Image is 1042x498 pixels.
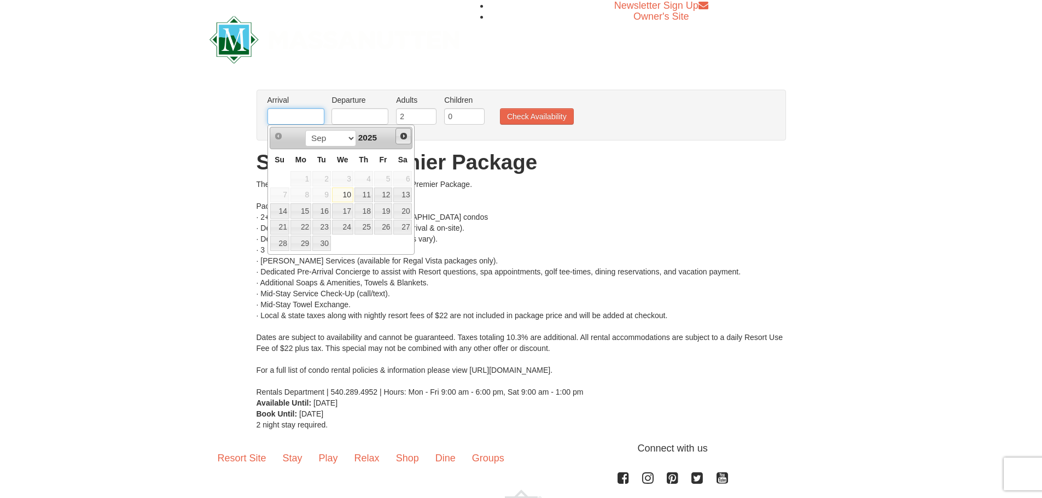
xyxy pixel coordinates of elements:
span: Thursday [359,155,368,164]
span: [DATE] [299,409,323,418]
span: 1 [290,171,311,186]
a: Next [395,128,412,144]
td: available [270,203,290,219]
span: 2 [312,171,331,186]
label: Departure [331,95,388,106]
a: 19 [374,203,393,219]
span: Wednesday [337,155,348,164]
a: 26 [374,220,393,235]
td: available [331,219,354,236]
span: Next [399,132,408,140]
td: unAvailable [374,171,393,187]
a: Owner's Site [633,11,689,22]
a: 22 [290,220,311,235]
a: 15 [290,203,311,219]
td: available [312,219,331,236]
td: available [290,235,312,251]
td: unAvailable [270,187,290,203]
td: available [374,187,393,203]
span: 4 [354,171,373,186]
td: available [312,203,331,219]
td: available [393,187,412,203]
a: Play [311,441,346,475]
td: available [374,203,393,219]
a: 23 [312,220,331,235]
td: available [290,203,312,219]
a: 16 [312,203,331,219]
a: 12 [374,188,393,203]
a: 27 [393,220,412,235]
a: Groups [464,441,513,475]
a: Resort Site [209,441,275,475]
label: Children [444,95,485,106]
td: available [312,235,331,251]
a: 18 [354,203,373,219]
label: Arrival [267,95,324,106]
td: unAvailable [393,171,412,187]
span: Sunday [275,155,284,164]
td: available [374,219,393,236]
td: available [270,219,290,236]
span: Monday [295,155,306,164]
span: Prev [274,132,283,140]
td: available [393,219,412,236]
a: Shop [388,441,427,475]
a: Prev [271,128,287,144]
td: available [354,187,374,203]
span: Friday [380,155,387,164]
span: 9 [312,188,331,203]
a: 13 [393,188,412,203]
a: Dine [427,441,464,475]
span: Saturday [398,155,408,164]
td: unAvailable [290,187,312,203]
img: Massanutten Resort Logo [209,16,460,63]
span: 8 [290,188,311,203]
a: 20 [393,203,412,219]
a: 25 [354,220,373,235]
a: Massanutten Resort [209,25,460,51]
h1: Stay! | Fall Premier Package [257,151,786,173]
strong: Book Until: [257,409,298,418]
td: available [354,219,374,236]
td: unAvailable [354,171,374,187]
td: unAvailable [312,171,331,187]
span: 6 [393,171,412,186]
button: Check Availability [500,108,574,125]
td: available [331,187,354,203]
p: Connect with us [209,441,833,456]
td: available [290,219,312,236]
td: available [393,203,412,219]
span: 5 [374,171,393,186]
td: unAvailable [290,171,312,187]
a: 21 [270,220,289,235]
a: 28 [270,236,289,251]
a: 24 [332,220,353,235]
td: unAvailable [331,171,354,187]
label: Adults [396,95,436,106]
td: unAvailable [312,187,331,203]
span: 2 night stay required. [257,420,328,429]
a: 30 [312,236,331,251]
a: 10 [332,188,353,203]
span: Tuesday [317,155,326,164]
div: The best days are here this fall with the Stay! Premier Package. Package Includes: · 2+ nights at... [257,179,786,397]
a: 11 [354,188,373,203]
td: available [331,203,354,219]
a: 14 [270,203,289,219]
a: 17 [332,203,353,219]
span: 3 [332,171,353,186]
strong: Available Until: [257,399,312,407]
a: Relax [346,441,388,475]
span: 2025 [358,133,377,142]
span: 7 [270,188,289,203]
a: Stay [275,441,311,475]
span: [DATE] [313,399,337,407]
a: 29 [290,236,311,251]
td: available [354,203,374,219]
td: available [270,235,290,251]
